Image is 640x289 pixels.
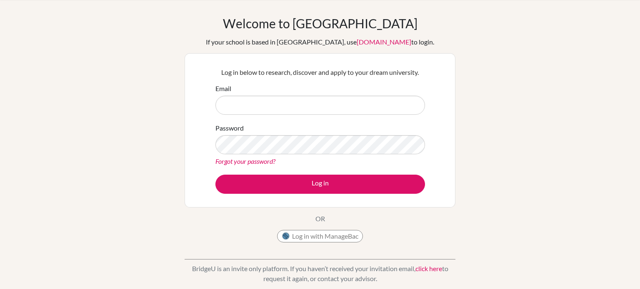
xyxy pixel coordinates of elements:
h1: Welcome to [GEOGRAPHIC_DATA] [223,16,417,31]
button: Log in with ManageBac [277,230,363,242]
a: [DOMAIN_NAME] [357,38,411,46]
label: Password [215,123,244,133]
p: OR [315,214,325,224]
button: Log in [215,175,425,194]
p: BridgeU is an invite only platform. If you haven’t received your invitation email, to request it ... [185,264,455,284]
a: click here [415,264,442,272]
div: If your school is based in [GEOGRAPHIC_DATA], use to login. [206,37,434,47]
p: Log in below to research, discover and apply to your dream university. [215,67,425,77]
a: Forgot your password? [215,157,275,165]
label: Email [215,84,231,94]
